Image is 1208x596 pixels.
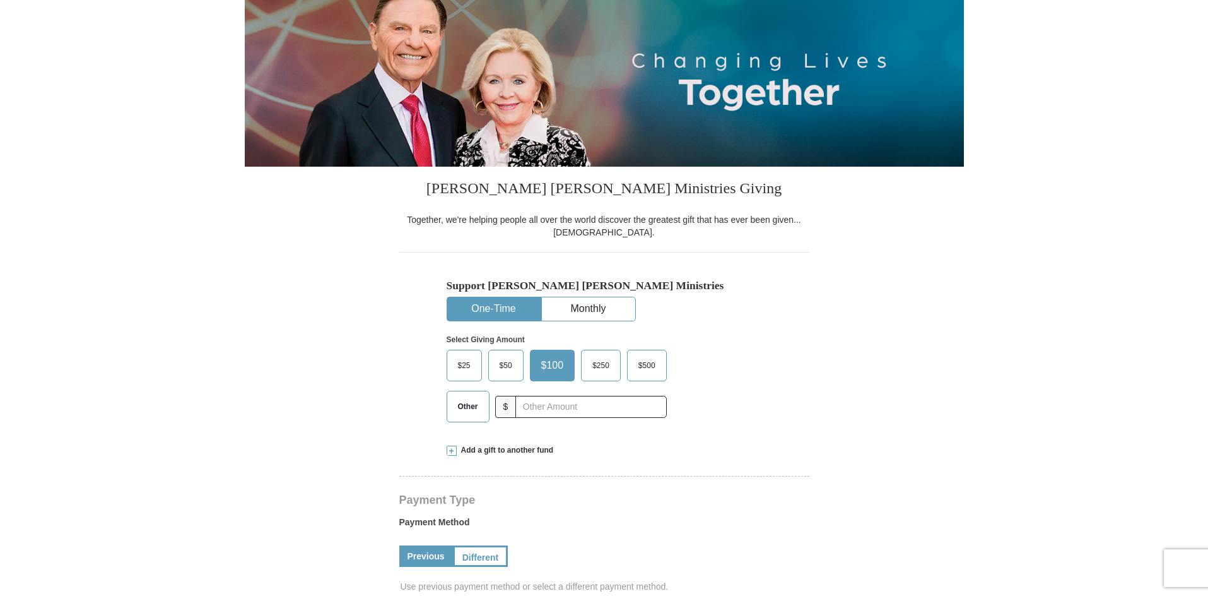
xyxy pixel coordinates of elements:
[542,297,635,321] button: Monthly
[447,279,762,292] h5: Support [PERSON_NAME] [PERSON_NAME] Ministries
[453,545,508,567] a: Different
[399,167,809,213] h3: [PERSON_NAME] [PERSON_NAME] Ministries Giving
[452,356,477,375] span: $25
[399,495,809,505] h4: Payment Type
[586,356,616,375] span: $250
[535,356,570,375] span: $100
[399,516,809,535] label: Payment Method
[493,356,519,375] span: $50
[447,297,541,321] button: One-Time
[401,580,811,593] span: Use previous payment method or select a different payment method.
[495,396,517,418] span: $
[632,356,662,375] span: $500
[457,445,554,456] span: Add a gift to another fund
[399,213,809,239] div: Together, we're helping people all over the world discover the greatest gift that has ever been g...
[447,335,525,344] strong: Select Giving Amount
[515,396,666,418] input: Other Amount
[452,397,484,416] span: Other
[399,545,453,567] a: Previous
